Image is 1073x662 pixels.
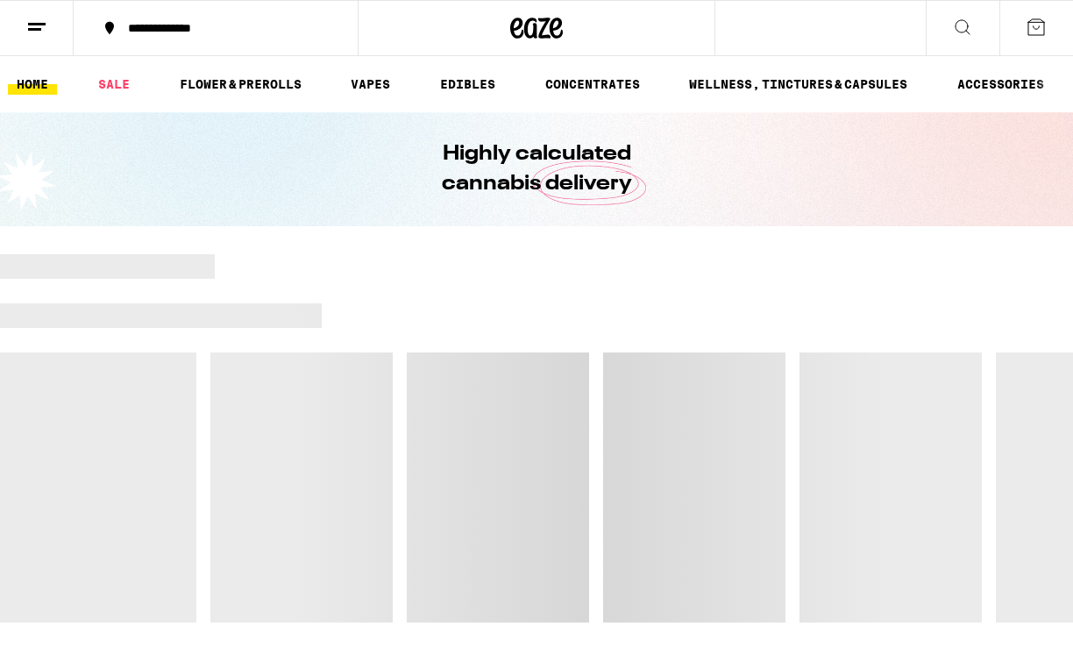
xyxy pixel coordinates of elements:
[8,74,57,95] a: HOME
[392,139,681,199] h1: Highly calculated cannabis delivery
[89,74,139,95] a: SALE
[949,74,1053,95] a: ACCESSORIES
[431,74,504,95] a: EDIBLES
[342,74,399,95] a: VAPES
[680,74,916,95] a: WELLNESS, TINCTURES & CAPSULES
[171,74,310,95] a: FLOWER & PREROLLS
[536,74,649,95] a: CONCENTRATES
